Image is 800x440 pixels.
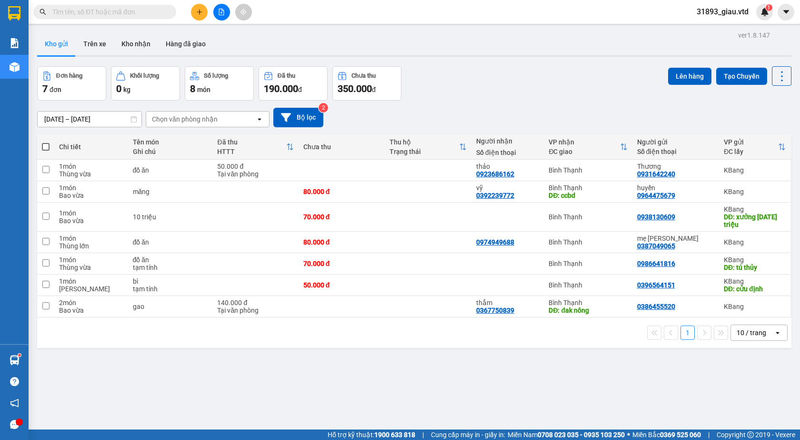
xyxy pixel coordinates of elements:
[18,354,21,357] sup: 1
[116,83,121,94] span: 0
[637,192,675,199] div: 0964475679
[114,32,158,55] button: Kho nhận
[303,213,380,221] div: 70.000 đ
[637,148,714,155] div: Số điện thoại
[724,277,786,285] div: KBang
[111,66,180,101] button: Khối lượng0kg
[476,307,514,314] div: 0367750839
[10,62,20,72] img: warehouse-icon
[724,303,786,310] div: KBang
[544,134,632,160] th: Toggle SortBy
[549,281,627,289] div: Bình Thạnh
[133,277,208,285] div: bì
[185,66,254,101] button: Số lượng8món
[476,170,514,178] div: 0923686162
[549,166,627,174] div: Bình Thạnh
[133,256,208,264] div: đồ ăn
[133,303,208,310] div: gao
[476,184,540,192] div: vỹ
[782,8,790,16] span: caret-down
[240,9,247,15] span: aim
[264,83,298,94] span: 190.000
[724,238,786,246] div: KBang
[204,72,228,79] div: Số lượng
[10,38,20,48] img: solution-icon
[549,213,627,221] div: Bình Thạnh
[59,170,123,178] div: Thùng vừa
[59,277,123,285] div: 1 món
[217,163,293,170] div: 50.000 đ
[59,217,123,225] div: Bao vừa
[738,30,770,41] div: ver 1.8.147
[724,205,786,213] div: KBang
[213,4,230,20] button: file-add
[549,184,627,192] div: Bình Thạnh
[59,192,123,199] div: Bao vừa
[190,83,195,94] span: 8
[217,307,293,314] div: Tại văn phòng
[724,264,786,271] div: DĐ: tú thủy
[8,6,20,20] img: logo-vxr
[40,9,46,15] span: search
[724,285,786,293] div: DĐ: cửu định
[549,192,627,199] div: DĐ: ccbd
[637,163,714,170] div: Thương
[719,134,790,160] th: Toggle SortBy
[724,166,786,174] div: KBang
[760,8,769,16] img: icon-new-feature
[724,188,786,195] div: KBang
[217,170,293,178] div: Tại văn phòng
[724,138,778,146] div: VP gửi
[338,83,372,94] span: 350.000
[59,285,123,293] div: Món
[637,184,714,192] div: huyền
[59,235,123,242] div: 1 món
[10,420,19,429] span: message
[319,103,328,113] sup: 2
[637,281,675,289] div: 0396564151
[390,138,459,146] div: Thu hộ
[37,32,76,55] button: Kho gửi
[689,6,756,18] span: 31893_giau.vtd
[218,9,225,15] span: file-add
[259,66,328,101] button: Đã thu190.000đ
[724,213,786,228] div: DĐ: xưởng may 10 triệu
[549,238,627,246] div: Bình Thạnh
[737,328,766,338] div: 10 / trang
[158,32,213,55] button: Hàng đã giao
[549,299,627,307] div: Bình Thạnh
[133,188,208,195] div: măng
[212,134,298,160] th: Toggle SortBy
[56,72,82,79] div: Đơn hàng
[476,299,540,307] div: thắm
[332,66,401,101] button: Chưa thu350.000đ
[303,238,380,246] div: 80.000 đ
[10,377,19,386] span: question-circle
[59,307,123,314] div: Bao vừa
[767,4,770,11] span: 1
[38,112,141,127] input: Select a date range.
[680,326,695,340] button: 1
[133,238,208,246] div: đồ ăn
[235,4,252,20] button: aim
[549,148,620,155] div: ĐC giao
[303,143,380,151] div: Chưa thu
[778,4,794,20] button: caret-down
[549,138,620,146] div: VP nhận
[42,83,48,94] span: 7
[76,32,114,55] button: Trên xe
[716,68,767,85] button: Tạo Chuyến
[273,108,323,127] button: Bộ lọc
[37,66,106,101] button: Đơn hàng7đơn
[422,430,424,440] span: |
[278,72,295,79] div: Đã thu
[256,115,263,123] svg: open
[538,431,625,439] strong: 0708 023 035 - 0935 103 250
[476,163,540,170] div: thảo
[390,148,459,155] div: Trạng thái
[637,138,714,146] div: Người gửi
[191,4,208,20] button: plus
[637,170,675,178] div: 0931642240
[508,430,625,440] span: Miền Nam
[59,242,123,250] div: Thùng lớn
